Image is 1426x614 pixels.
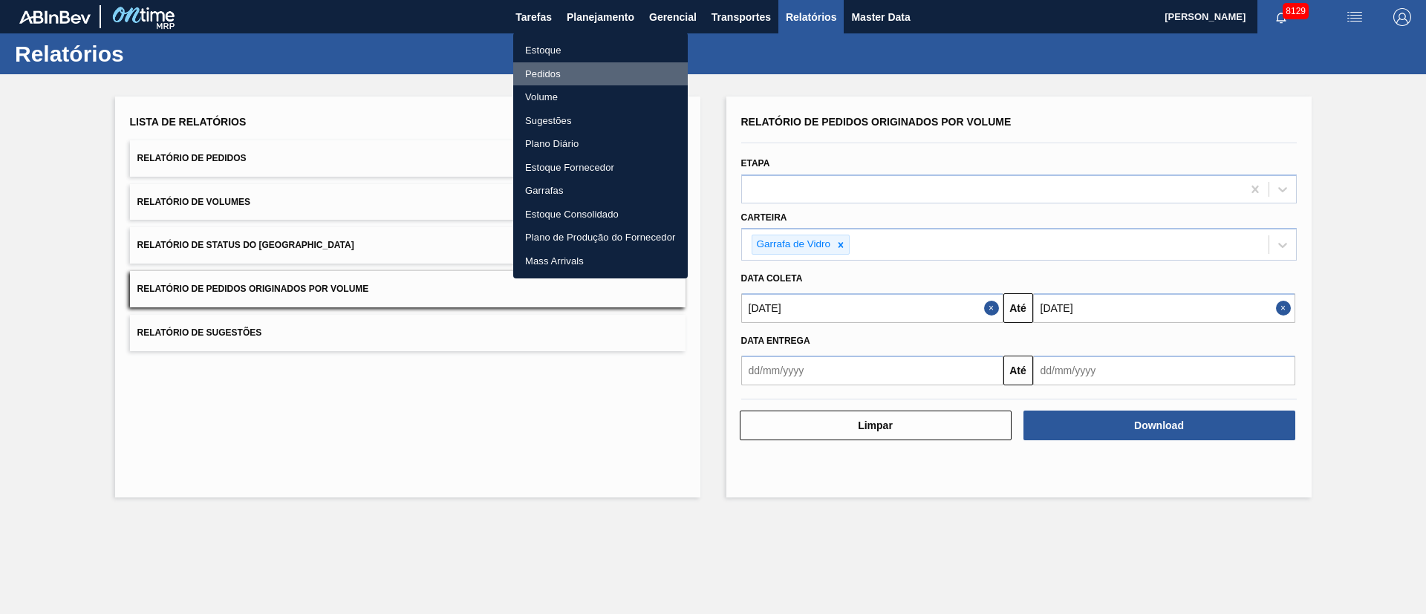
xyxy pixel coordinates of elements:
a: Plano de Produção do Fornecedor [513,226,688,249]
a: Mass Arrivals [513,249,688,273]
a: Estoque Consolidado [513,203,688,226]
a: Garrafas [513,179,688,203]
a: Estoque [513,39,688,62]
a: Volume [513,85,688,109]
a: Estoque Fornecedor [513,156,688,180]
a: Sugestões [513,109,688,133]
a: Plano Diário [513,132,688,156]
a: Pedidos [513,62,688,86]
